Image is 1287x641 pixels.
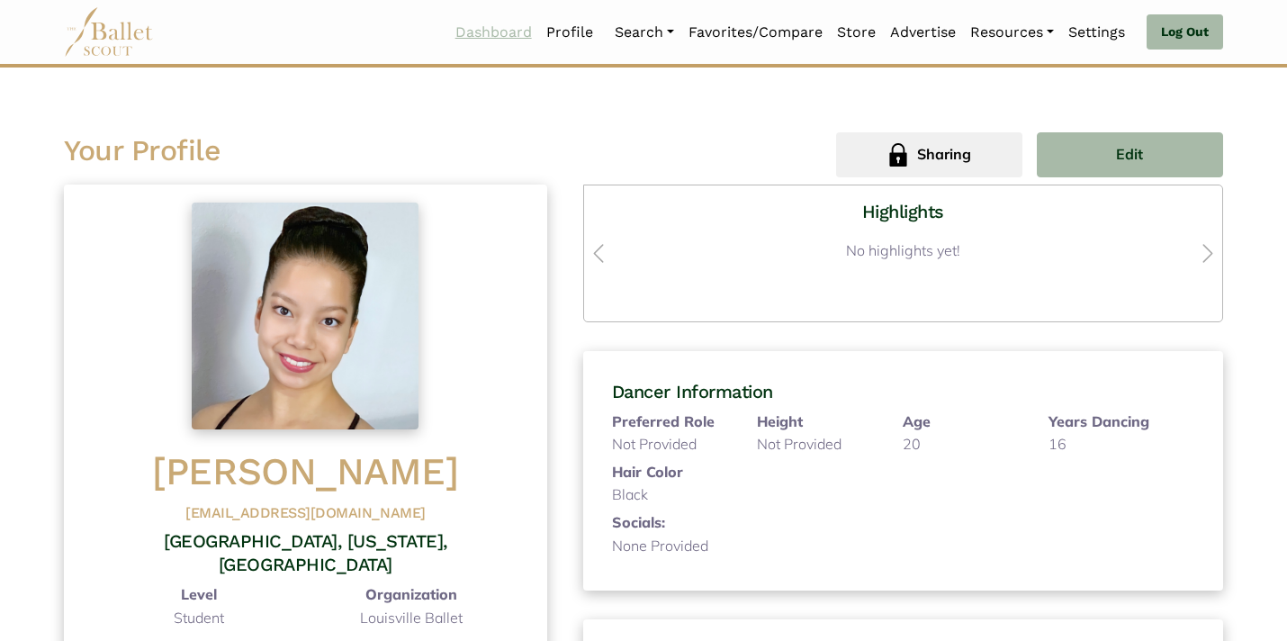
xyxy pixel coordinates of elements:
a: Dashboard [448,14,539,51]
h4: Dancer Information [612,380,1194,403]
a: Search [607,14,681,51]
span: [GEOGRAPHIC_DATA], [US_STATE], [GEOGRAPHIC_DATA] [164,530,447,575]
a: Advertise [883,14,963,51]
a: Log Out [1147,14,1223,50]
span: Edit [1116,143,1143,167]
b: Socials: [612,513,665,531]
button: Sharing [836,132,1022,177]
b: Level [181,585,217,603]
b: Organization [365,585,457,603]
a: Settings [1061,14,1132,51]
p: Not Provided [612,433,729,456]
p: 20 [903,433,1020,456]
b: Years Dancing [1048,412,1149,430]
b: Preferred Role [612,412,715,430]
p: None Provided [612,535,708,558]
span: Not [757,435,780,453]
a: Profile [539,14,600,51]
p: 16 [1048,433,1165,456]
b: Hair Color [612,463,683,481]
p: No highlights yet! [598,230,1208,272]
b: Height [757,412,803,430]
a: Store [830,14,883,51]
span: Student [174,609,224,627]
button: Edit [1037,132,1223,177]
h2: Your Profile [64,132,629,170]
a: Favorites/Compare [681,14,830,51]
img: 633fa00e-4b83-4920-8cf0-65a547850d31.img [192,203,418,429]
p: Black [612,483,729,507]
p: Louisville Ballet [305,607,517,630]
b: Age [903,412,931,430]
span: Sharing [917,143,971,167]
h4: Highlights [598,200,1208,223]
span: Provided [784,435,841,453]
h1: [PERSON_NAME] [93,447,518,497]
h5: [EMAIL_ADDRESS][DOMAIN_NAME] [93,504,518,523]
a: Resources [963,14,1061,51]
